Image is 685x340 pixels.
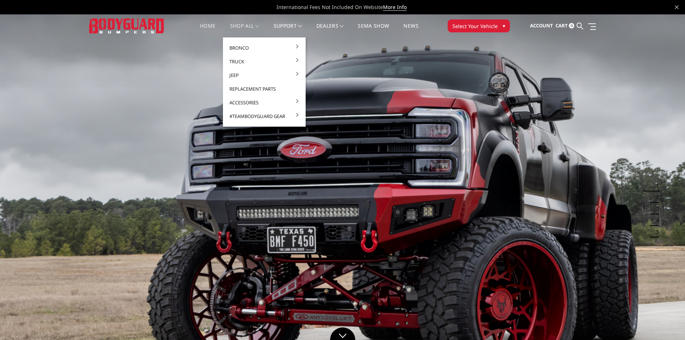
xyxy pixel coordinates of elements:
button: 1 of 5 [652,180,659,191]
span: Account [530,22,553,29]
a: Home [200,23,215,37]
button: 3 of 5 [652,203,659,214]
span: Select Your Vehicle [452,22,498,30]
a: Accessories [226,96,303,109]
a: Support [274,23,302,37]
a: #TeamBodyguard Gear [226,109,303,123]
button: Select Your Vehicle [448,19,510,32]
a: Jeep [226,68,303,82]
a: shop all [230,23,259,37]
button: 4 of 5 [652,214,659,226]
a: News [403,23,418,37]
button: 5 of 5 [652,226,659,237]
img: BODYGUARD BUMPERS [89,18,165,33]
a: Bronco [226,41,303,55]
button: 2 of 5 [652,191,659,203]
span: ▾ [503,22,505,30]
a: SEMA Show [358,23,389,37]
a: Truck [226,55,303,68]
span: Cart [556,22,568,29]
a: Dealers [316,23,344,37]
span: 0 [569,23,574,28]
a: Click to Down [330,327,355,340]
a: Cart 0 [556,16,574,36]
a: More Info [383,4,407,11]
a: Replacement Parts [226,82,303,96]
a: Account [530,16,553,36]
